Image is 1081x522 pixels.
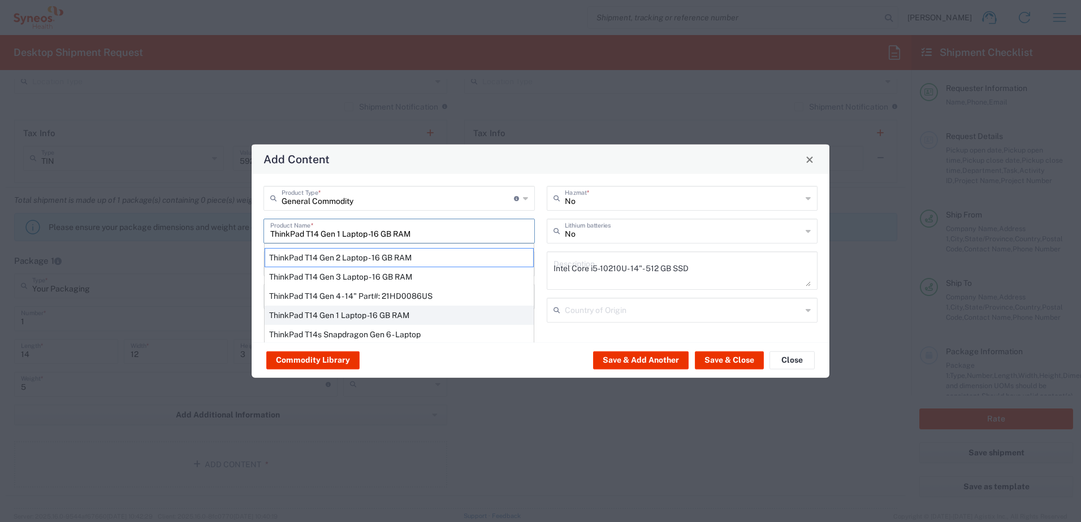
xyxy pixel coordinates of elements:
[769,351,815,369] button: Close
[265,306,534,325] div: ThinkPad T14 Gen 1 Laptop -16 GB RAM
[266,351,360,369] button: Commodity Library
[802,151,818,167] button: Close
[593,351,689,369] button: Save & Add Another
[265,248,534,267] div: ThinkPad T14 Gen 2 Laptop - 16 GB RAM
[265,267,534,286] div: ThinkPad T14 Gen 3 Laptop - 16 GB RAM
[263,151,330,167] h4: Add Content
[265,286,534,306] div: ThinkPad T14 Gen 4 - 14" Part#: 21HD0086US
[265,325,534,344] div: ThinkPad T14s Snapdragon Gen 6 - Laptop
[695,351,764,369] button: Save & Close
